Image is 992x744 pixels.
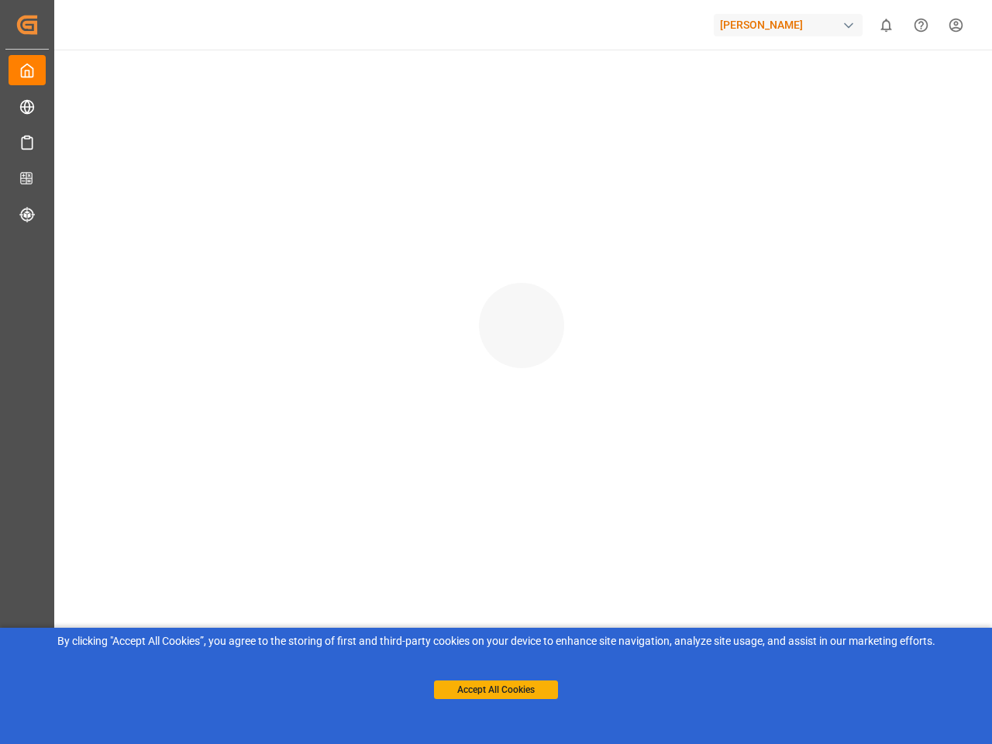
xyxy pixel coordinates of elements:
button: Help Center [904,8,939,43]
button: [PERSON_NAME] [714,10,869,40]
div: [PERSON_NAME] [714,14,863,36]
button: show 0 new notifications [869,8,904,43]
div: By clicking "Accept All Cookies”, you agree to the storing of first and third-party cookies on yo... [11,633,981,649]
button: Accept All Cookies [434,680,558,699]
